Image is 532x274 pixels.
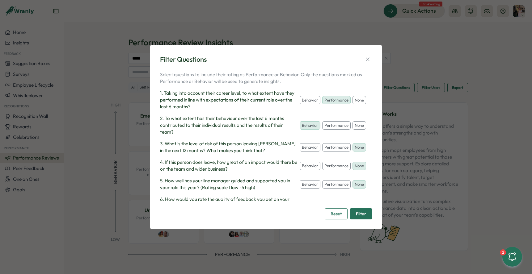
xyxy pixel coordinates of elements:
button: none [353,96,366,105]
p: 3. What is the level of risk of this person leaving [PERSON_NAME] in the next 12 months? What mak... [160,140,297,154]
button: none [353,143,366,152]
p: 5. How well has your line manager guided and supported you in your role this year? (Rating scale ... [160,177,297,191]
span: Reset [331,209,342,219]
p: 4. If this person does leave, how great of an impact would there be on the team and wider business? [160,159,297,172]
button: behavior [300,121,320,130]
button: performance [322,180,351,189]
button: performance [322,96,351,105]
button: Filter [350,208,372,219]
div: Filter Questions [160,55,207,64]
div: 2 [500,249,506,255]
button: performance [322,121,351,130]
span: Filter [356,209,366,219]
button: performance [322,143,351,152]
button: behavior [300,96,320,105]
button: none [353,180,366,189]
button: performance [322,162,351,170]
p: 1. Taking into account their career level, to what extent have they performed in line with expect... [160,90,297,110]
button: behavior [300,180,320,189]
button: behavior [300,162,320,170]
button: none [353,162,366,170]
button: behavior [300,143,320,152]
button: 2 [502,247,522,267]
button: none [353,121,366,130]
p: Select questions to include their rating as Performance or Behavior. Only the questions marked as... [160,71,367,85]
p: 2. To what extent has their behaviour over the last 6 months contributed to their individual resu... [160,115,297,135]
button: Reset [325,208,348,219]
p: 6. How would you rate the quality of feedback you get on your performance and impact from your li... [160,196,297,216]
